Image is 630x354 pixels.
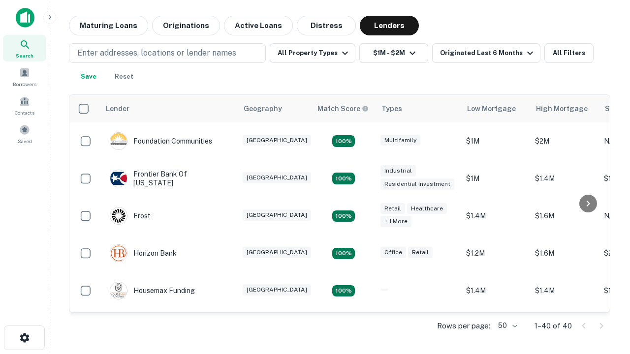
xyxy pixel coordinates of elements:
[380,216,411,227] div: + 1 more
[461,122,530,160] td: $1M
[77,47,236,59] p: Enter addresses, locations or lender names
[440,47,536,59] div: Originated Last 6 Months
[110,170,228,187] div: Frontier Bank Of [US_STATE]
[110,245,127,262] img: picture
[380,135,420,146] div: Multifamily
[243,247,311,258] div: [GEOGRAPHIC_DATA]
[100,95,238,122] th: Lender
[535,320,572,332] p: 1–40 of 40
[461,272,530,309] td: $1.4M
[494,319,519,333] div: 50
[16,8,34,28] img: capitalize-icon.png
[3,92,46,118] a: Contacts
[530,160,599,197] td: $1.4M
[332,285,355,297] div: Matching Properties: 4, hasApolloMatch: undefined
[110,282,195,299] div: Housemax Funding
[243,209,311,221] div: [GEOGRAPHIC_DATA]
[380,247,406,258] div: Office
[530,95,599,122] th: High Mortgage
[360,16,419,35] button: Lenders
[544,43,594,63] button: All Filters
[359,43,428,63] button: $1M - $2M
[243,284,311,295] div: [GEOGRAPHIC_DATA]
[332,248,355,260] div: Matching Properties: 4, hasApolloMatch: undefined
[152,16,220,35] button: Originations
[243,172,311,183] div: [GEOGRAPHIC_DATA]
[15,109,34,117] span: Contacts
[380,165,416,177] div: Industrial
[110,132,212,150] div: Foundation Communities
[73,67,104,87] button: Save your search to get updates of matches that match your search criteria.
[110,207,151,225] div: Frost
[332,173,355,184] div: Matching Properties: 4, hasApolloMatch: undefined
[108,67,140,87] button: Reset
[3,63,46,90] a: Borrowers
[581,244,630,291] iframe: Chat Widget
[3,120,46,147] a: Saved
[110,282,127,299] img: picture
[530,309,599,347] td: $1.6M
[312,95,376,122] th: Capitalize uses an advanced AI algorithm to match your search with the best lender. The match sco...
[530,272,599,309] td: $1.4M
[69,43,266,63] button: Enter addresses, locations or lender names
[461,95,530,122] th: Low Mortgage
[270,43,355,63] button: All Property Types
[18,137,32,145] span: Saved
[376,95,461,122] th: Types
[224,16,293,35] button: Active Loans
[110,133,127,149] img: picture
[244,103,282,115] div: Geography
[110,207,127,224] img: picture
[3,35,46,61] a: Search
[381,103,402,115] div: Types
[536,103,588,115] div: High Mortgage
[380,203,405,214] div: Retail
[432,43,540,63] button: Originated Last 6 Months
[437,320,490,332] p: Rows per page:
[110,244,177,262] div: Horizon Bank
[243,135,311,146] div: [GEOGRAPHIC_DATA]
[317,103,367,114] h6: Match Score
[407,203,447,214] div: Healthcare
[332,135,355,147] div: Matching Properties: 4, hasApolloMatch: undefined
[408,247,433,258] div: Retail
[530,122,599,160] td: $2M
[106,103,129,115] div: Lender
[461,160,530,197] td: $1M
[332,210,355,222] div: Matching Properties: 4, hasApolloMatch: undefined
[530,235,599,272] td: $1.6M
[380,178,454,190] div: Residential Investment
[69,16,148,35] button: Maturing Loans
[13,80,36,88] span: Borrowers
[110,170,127,187] img: picture
[297,16,356,35] button: Distress
[467,103,516,115] div: Low Mortgage
[16,52,33,59] span: Search
[317,103,369,114] div: Capitalize uses an advanced AI algorithm to match your search with the best lender. The match sco...
[530,197,599,235] td: $1.6M
[461,309,530,347] td: $1.4M
[461,235,530,272] td: $1.2M
[238,95,312,122] th: Geography
[461,197,530,235] td: $1.4M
